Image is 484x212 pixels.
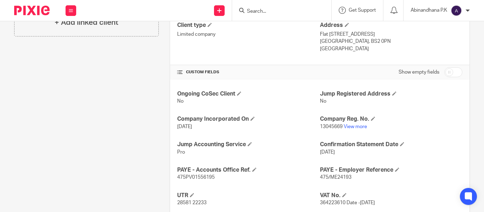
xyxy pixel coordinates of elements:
h4: Jump Registered Address [320,90,462,98]
input: Search [246,8,310,15]
h4: Confirmation Statement Date [320,141,462,148]
h4: Ongoing CoSec Client [177,90,320,98]
span: No [320,99,326,104]
p: Flat [STREET_ADDRESS] [320,31,462,38]
span: [DATE] [177,124,192,129]
span: No [177,99,184,104]
p: Abinandhana P.K [411,7,447,14]
label: Show empty fields [399,69,439,76]
span: Pro [177,150,185,155]
span: 475/ME24193 [320,175,351,180]
h4: Client type [177,22,320,29]
p: [GEOGRAPHIC_DATA] [320,45,462,52]
h4: Company Incorporated On [177,115,320,123]
h4: Address [320,22,462,29]
span: 13045669 [320,124,343,129]
h4: CUSTOM FIELDS [177,69,320,75]
span: [DATE] [320,150,335,155]
h4: UTR [177,192,320,199]
span: 475PV01556195 [177,175,215,180]
span: Get Support [349,8,376,13]
p: Limited company [177,31,320,38]
span: 28581 22233 [177,200,207,205]
h4: PAYE - Accounts Office Ref. [177,166,320,174]
h4: + Add linked client [55,17,118,28]
h4: Company Reg. No. [320,115,462,123]
a: View more [344,124,367,129]
span: 364223610 Date -[DATE] [320,200,375,205]
img: svg%3E [451,5,462,16]
p: [GEOGRAPHIC_DATA], BS2 0PN [320,38,462,45]
h4: Jump Accounting Service [177,141,320,148]
img: Pixie [14,6,50,15]
h4: VAT No. [320,192,462,199]
h4: PAYE - Employer Reference [320,166,462,174]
